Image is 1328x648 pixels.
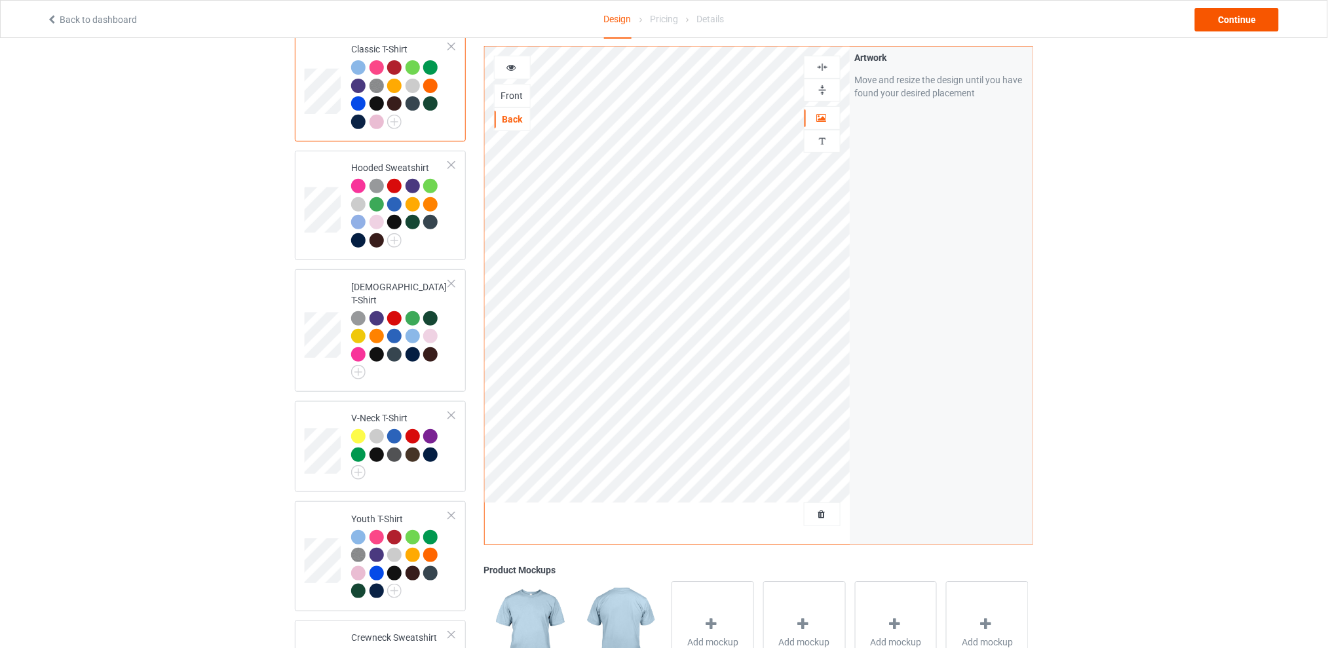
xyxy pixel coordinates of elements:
img: svg+xml;base64,PD94bWwgdmVyc2lvbj0iMS4wIiBlbmNvZGluZz0iVVRGLTgiPz4KPHN2ZyB3aWR0aD0iMjJweCIgaGVpZ2... [387,233,402,248]
div: Artwork [854,51,1028,64]
div: Continue [1195,8,1279,31]
div: Pricing [650,1,678,37]
div: Front [495,89,530,102]
img: svg%3E%0A [816,135,829,147]
div: Hooded Sweatshirt [351,161,449,246]
img: svg%3E%0A [816,84,829,96]
img: svg+xml;base64,PD94bWwgdmVyc2lvbj0iMS4wIiBlbmNvZGluZz0iVVRGLTgiPz4KPHN2ZyB3aWR0aD0iMjJweCIgaGVpZ2... [387,115,402,129]
div: Youth T-Shirt [295,501,466,611]
div: Hooded Sweatshirt [295,151,466,260]
img: svg+xml;base64,PD94bWwgdmVyc2lvbj0iMS4wIiBlbmNvZGluZz0iVVRGLTgiPz4KPHN2ZyB3aWR0aD0iMjJweCIgaGVpZ2... [351,465,366,480]
div: Details [696,1,724,37]
div: V-Neck T-Shirt [351,411,449,475]
div: Move and resize the design until you have found your desired placement [854,73,1028,100]
img: svg+xml;base64,PD94bWwgdmVyc2lvbj0iMS4wIiBlbmNvZGluZz0iVVRGLTgiPz4KPHN2ZyB3aWR0aD0iMjJweCIgaGVpZ2... [351,365,366,379]
div: Youth T-Shirt [351,512,449,598]
div: Back [495,113,530,126]
img: heather_texture.png [351,548,366,562]
div: [DEMOGRAPHIC_DATA] T-Shirt [351,280,449,375]
div: V-Neck T-Shirt [295,401,466,492]
div: Classic T-Shirt [351,43,449,128]
div: Product Mockups [484,563,1033,577]
div: Classic T-Shirt [295,32,466,142]
a: Back to dashboard [47,14,137,25]
img: heather_texture.png [370,79,384,93]
img: svg%3E%0A [816,61,829,73]
div: [DEMOGRAPHIC_DATA] T-Shirt [295,269,466,392]
div: Design [604,1,632,39]
img: svg+xml;base64,PD94bWwgdmVyc2lvbj0iMS4wIiBlbmNvZGluZz0iVVRGLTgiPz4KPHN2ZyB3aWR0aD0iMjJweCIgaGVpZ2... [387,584,402,598]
